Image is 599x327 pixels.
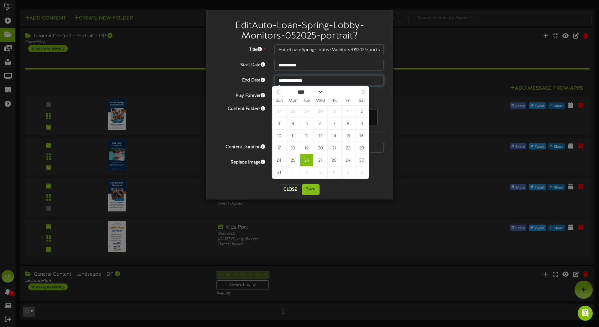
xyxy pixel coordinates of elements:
span: August 16, 2025 [355,130,368,142]
span: Fri [341,99,355,103]
span: August 17, 2025 [272,142,286,154]
div: Open Intercom Messenger [578,306,593,321]
label: End Date [211,75,270,84]
span: July 30, 2025 [314,105,327,117]
span: August 14, 2025 [327,130,341,142]
span: August 18, 2025 [286,142,299,154]
span: Sat [355,99,369,103]
span: August 4, 2025 [286,117,299,130]
span: August 30, 2025 [355,154,368,166]
span: August 10, 2025 [272,130,286,142]
span: August 6, 2025 [314,117,327,130]
span: Thu [327,99,341,103]
span: August 13, 2025 [314,130,327,142]
span: July 29, 2025 [300,105,313,117]
span: August 9, 2025 [355,117,368,130]
span: August 25, 2025 [286,154,299,166]
label: Replace Image [211,157,270,166]
span: July 27, 2025 [272,105,286,117]
span: September 6, 2025 [355,166,368,179]
span: Sun [272,99,286,103]
label: Title [211,44,270,53]
span: August 1, 2025 [341,105,355,117]
button: Close [280,184,301,195]
span: Mon [286,99,300,103]
label: Start Date [211,60,270,68]
span: August 28, 2025 [327,154,341,166]
span: August 24, 2025 [272,154,286,166]
span: August 7, 2025 [327,117,341,130]
span: August 27, 2025 [314,154,327,166]
span: August 3, 2025 [272,117,286,130]
span: August 20, 2025 [314,142,327,154]
span: September 2, 2025 [300,166,313,179]
span: August 21, 2025 [327,142,341,154]
label: Content Folders [211,104,270,112]
span: Wed [314,99,327,103]
label: Play Forever [211,91,270,99]
span: September 5, 2025 [341,166,355,179]
span: August 11, 2025 [286,130,299,142]
span: August 23, 2025 [355,142,368,154]
span: September 4, 2025 [327,166,341,179]
span: August 15, 2025 [341,130,355,142]
span: September 3, 2025 [314,166,327,179]
button: Save [302,184,320,195]
span: August 29, 2025 [341,154,355,166]
span: July 28, 2025 [286,105,299,117]
span: August 2, 2025 [355,105,368,117]
span: August 26, 2025 [300,154,313,166]
span: September 1, 2025 [286,166,299,179]
h2: Edit Auto-Loan-Spring-Lobby-Monitors-052025-portrait ? [215,21,384,41]
span: August 19, 2025 [300,142,313,154]
span: August 8, 2025 [341,117,355,130]
input: Title [274,44,384,55]
span: August 31, 2025 [272,166,286,179]
span: August 22, 2025 [341,142,355,154]
input: Year [323,89,346,95]
span: August 12, 2025 [300,130,313,142]
span: July 31, 2025 [327,105,341,117]
label: Content Duration [211,142,270,150]
span: August 5, 2025 [300,117,313,130]
span: Tue [300,99,314,103]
